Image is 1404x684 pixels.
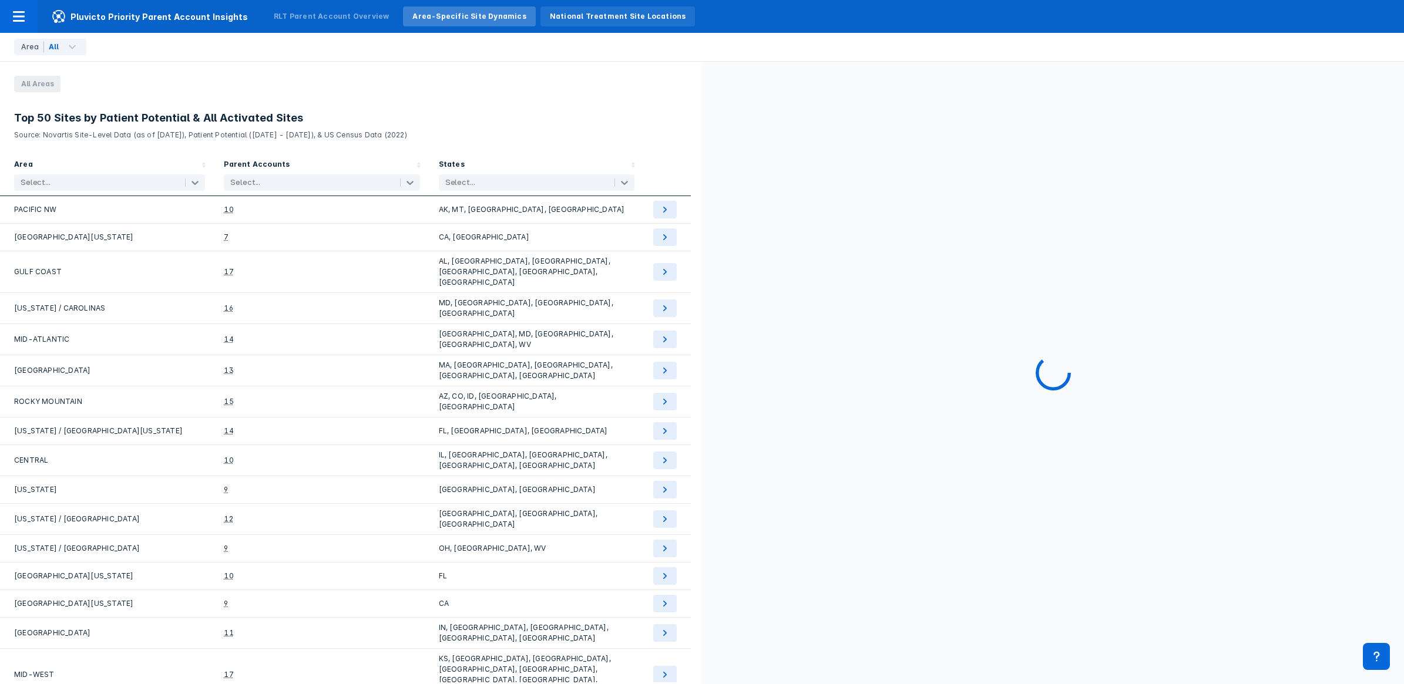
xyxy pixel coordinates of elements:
div: 14 [224,334,233,345]
div: 10 [224,455,233,466]
div: 10 [224,571,233,581]
div: Area [14,159,33,172]
span: All Areas [14,76,61,92]
div: 15 [224,396,233,407]
div: IL, [GEOGRAPHIC_DATA], [GEOGRAPHIC_DATA], [GEOGRAPHIC_DATA], [GEOGRAPHIC_DATA] [439,450,634,471]
div: Area-Specific Site Dynamics [412,11,526,22]
div: 11 [224,628,233,638]
div: 16 [224,303,233,314]
div: Sort [429,154,644,196]
div: Area [21,42,44,52]
a: National Treatment Site Locations [540,6,696,26]
div: [GEOGRAPHIC_DATA][US_STATE] [14,228,205,246]
div: OH, [GEOGRAPHIC_DATA], WV [439,540,634,557]
div: [GEOGRAPHIC_DATA][US_STATE] [14,595,205,612]
div: [GEOGRAPHIC_DATA] [14,622,205,643]
div: [US_STATE] [14,481,205,498]
div: 7 [224,232,229,242]
div: 13 [224,365,233,376]
div: PACIFIC NW [14,201,205,218]
div: [US_STATE] / CAROLINAS [14,298,205,319]
div: CA, [GEOGRAPHIC_DATA] [439,228,634,246]
div: All [49,42,59,52]
div: [GEOGRAPHIC_DATA], [GEOGRAPHIC_DATA], [GEOGRAPHIC_DATA] [439,508,634,530]
div: Parent Accounts [224,159,290,172]
span: Pluvicto Priority Parent Account Insights [38,9,262,23]
div: [US_STATE] / [GEOGRAPHIC_DATA] [14,540,205,557]
div: 9 [224,543,228,554]
a: RLT Parent Account Overview [264,6,398,26]
div: GULF COAST [14,256,205,288]
div: CA [439,595,634,612]
div: [US_STATE] / [GEOGRAPHIC_DATA] [14,508,205,530]
div: 9 [224,598,228,609]
div: MID-ATLANTIC [14,329,205,350]
div: [GEOGRAPHIC_DATA], MD, [GEOGRAPHIC_DATA], [GEOGRAPHIC_DATA], WV [439,329,634,350]
div: AL, [GEOGRAPHIC_DATA], [GEOGRAPHIC_DATA], [GEOGRAPHIC_DATA], [GEOGRAPHIC_DATA], [GEOGRAPHIC_DATA] [439,256,634,288]
div: MD, [GEOGRAPHIC_DATA], [GEOGRAPHIC_DATA], [GEOGRAPHIC_DATA] [439,298,634,319]
div: 12 [224,514,233,524]
div: RLT Parent Account Overview [274,11,389,22]
div: Contact Support [1363,643,1390,670]
div: [GEOGRAPHIC_DATA], [GEOGRAPHIC_DATA] [439,481,634,498]
div: [US_STATE] / [GEOGRAPHIC_DATA][US_STATE] [14,422,205,440]
div: CENTRAL [14,450,205,471]
div: [GEOGRAPHIC_DATA] [14,360,205,381]
div: AK, MT, [GEOGRAPHIC_DATA], [GEOGRAPHIC_DATA] [439,201,634,218]
div: MA, [GEOGRAPHIC_DATA], [GEOGRAPHIC_DATA], [GEOGRAPHIC_DATA], [GEOGRAPHIC_DATA] [439,360,634,381]
div: 17 [224,669,233,680]
p: Source: Novartis Site-Level Data (as of [DATE]), Patient Potential ([DATE] - [DATE]), & US Census... [14,125,688,140]
div: FL, [GEOGRAPHIC_DATA], [GEOGRAPHIC_DATA] [439,422,634,440]
a: Area-Specific Site Dynamics [403,6,535,26]
div: FL [439,567,634,585]
div: 17 [224,267,233,277]
div: AZ, CO, ID, [GEOGRAPHIC_DATA], [GEOGRAPHIC_DATA] [439,391,634,412]
div: National Treatment Site Locations [550,11,686,22]
div: 14 [224,426,233,436]
h3: Top 50 Sites by Patient Potential & All Activated Sites [14,111,688,125]
div: 10 [224,204,233,215]
div: States [439,159,465,172]
div: ROCKY MOUNTAIN [14,391,205,412]
div: Sort [214,154,429,196]
div: IN, [GEOGRAPHIC_DATA], [GEOGRAPHIC_DATA], [GEOGRAPHIC_DATA], [GEOGRAPHIC_DATA] [439,622,634,643]
div: 9 [224,484,228,495]
div: [GEOGRAPHIC_DATA][US_STATE] [14,567,205,585]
